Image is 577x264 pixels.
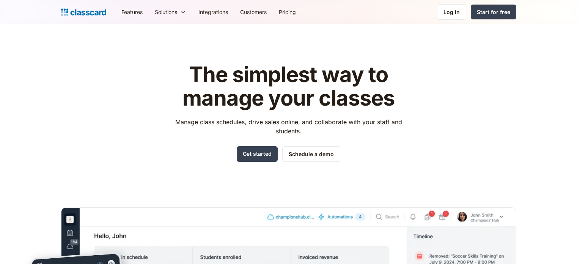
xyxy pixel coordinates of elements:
[273,3,302,21] a: Pricing
[237,146,278,162] a: Get started
[168,63,409,110] h1: The simplest way to manage your classes
[61,7,106,17] a: home
[168,117,409,136] p: Manage class schedules, drive sales online, and collaborate with your staff and students.
[477,8,510,16] div: Start for free
[234,3,273,21] a: Customers
[471,5,516,19] a: Start for free
[155,8,177,16] div: Solutions
[192,3,234,21] a: Integrations
[437,4,466,20] a: Log in
[282,146,340,162] a: Schedule a demo
[443,8,460,16] div: Log in
[149,3,192,21] div: Solutions
[115,3,149,21] a: Features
